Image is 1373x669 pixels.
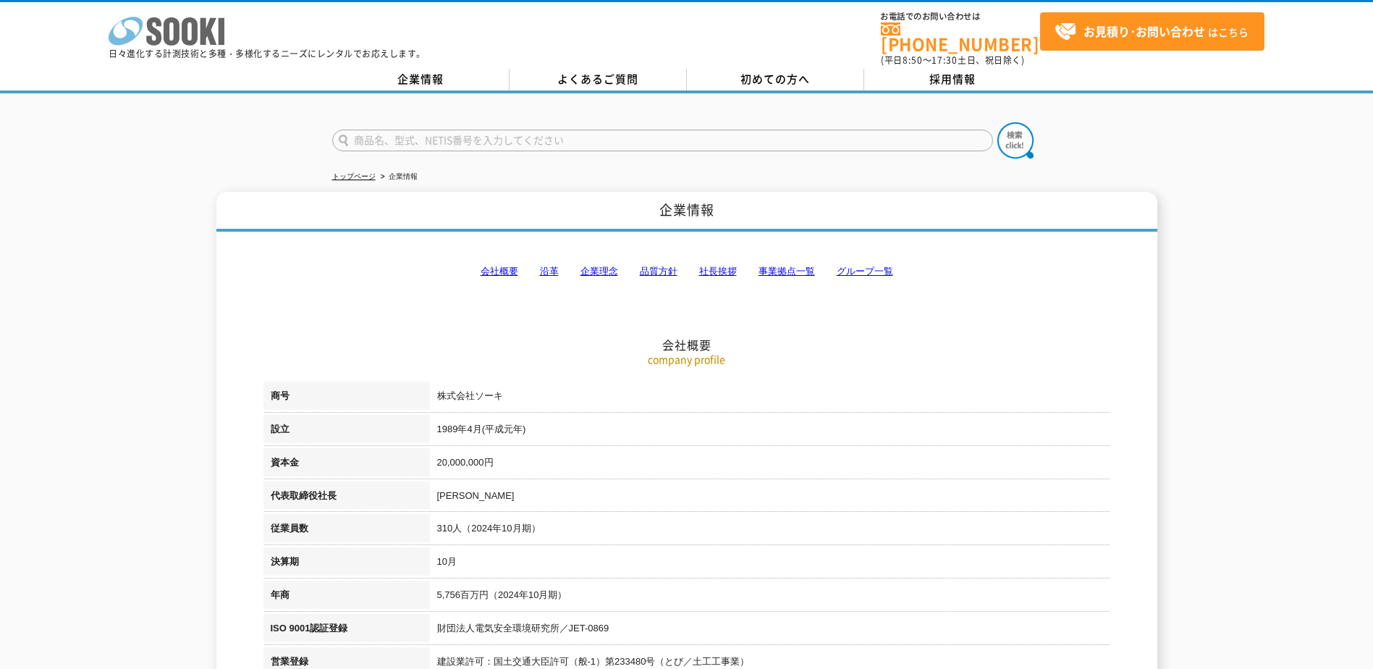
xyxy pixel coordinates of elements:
a: 沿革 [540,266,559,277]
th: 資本金 [263,448,430,481]
span: 17:30 [931,54,958,67]
span: はこちら [1055,21,1249,43]
td: 財団法人電気安全環境研究所／JET-0869 [430,614,1110,647]
td: 5,756百万円（2024年10月期） [430,581,1110,614]
p: company profile [263,352,1110,367]
th: 決算期 [263,547,430,581]
a: 企業情報 [332,69,510,91]
td: [PERSON_NAME] [430,481,1110,515]
td: 1989年4月(平成元年) [430,415,1110,448]
a: 品質方針 [640,266,677,277]
td: 株式会社ソーキ [430,382,1110,415]
th: 従業員数 [263,514,430,547]
span: 初めての方へ [740,71,810,87]
a: 会社概要 [481,266,518,277]
span: 8:50 [903,54,923,67]
p: 日々進化する計測技術と多種・多様化するニーズにレンタルでお応えします。 [109,49,426,58]
input: 商品名、型式、NETIS番号を入力してください [332,130,993,151]
a: 社長挨拶 [699,266,737,277]
a: 企業理念 [580,266,618,277]
span: (平日 ～ 土日、祝日除く) [881,54,1024,67]
strong: お見積り･お問い合わせ [1083,22,1205,40]
li: 企業情報 [378,169,418,185]
th: ISO 9001認証登録 [263,614,430,647]
a: 初めての方へ [687,69,864,91]
img: btn_search.png [997,122,1034,159]
th: 商号 [263,382,430,415]
th: 設立 [263,415,430,448]
th: 代表取締役社長 [263,481,430,515]
a: [PHONE_NUMBER] [881,22,1040,52]
th: 年商 [263,581,430,614]
td: 20,000,000円 [430,448,1110,481]
a: 事業拠点一覧 [759,266,815,277]
span: お電話でのお問い合わせは [881,12,1040,21]
a: お見積り･お問い合わせはこちら [1040,12,1264,51]
a: 採用情報 [864,69,1042,91]
a: グループ一覧 [837,266,893,277]
a: トップページ [332,172,376,180]
td: 310人（2024年10月期） [430,514,1110,547]
a: よくあるご質問 [510,69,687,91]
td: 10月 [430,547,1110,581]
h2: 会社概要 [263,193,1110,353]
h1: 企業情報 [216,192,1157,232]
